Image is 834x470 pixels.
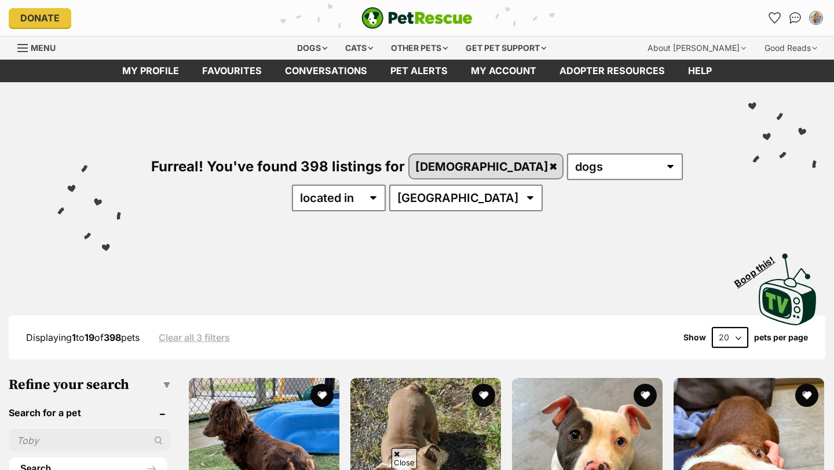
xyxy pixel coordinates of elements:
[807,9,825,27] button: My account
[9,429,170,451] input: Toby
[759,254,817,325] img: PetRescue TV logo
[104,332,121,343] strong: 398
[795,384,818,407] button: favourite
[9,407,170,418] header: Search for a pet
[310,384,334,407] button: favourite
[786,9,804,27] a: Conversations
[472,384,495,407] button: favourite
[273,60,379,82] a: conversations
[9,8,71,28] a: Donate
[765,9,825,27] ul: Account quick links
[26,332,140,343] span: Displaying to of pets
[548,60,676,82] a: Adopter resources
[9,377,170,393] h3: Refine your search
[810,12,822,24] img: Chloe profile pic
[458,36,554,60] div: Get pet support
[789,12,802,24] img: chat-41dd97257d64d25036548639549fe6c8038ab92f7586957e7f3b1b290dea8141.svg
[634,384,657,407] button: favourite
[459,60,548,82] a: My account
[289,36,335,60] div: Dogs
[85,332,94,343] strong: 19
[151,158,405,175] span: Furreal! You've found 398 listings for
[17,36,64,57] a: Menu
[392,448,417,468] span: Close
[337,36,381,60] div: Cats
[72,332,76,343] strong: 1
[159,332,230,343] a: Clear all 3 filters
[676,60,723,82] a: Help
[639,36,754,60] div: About [PERSON_NAME]
[111,60,191,82] a: My profile
[756,36,825,60] div: Good Reads
[379,60,459,82] a: Pet alerts
[361,7,473,29] a: PetRescue
[683,333,706,342] span: Show
[191,60,273,82] a: Favourites
[754,333,808,342] label: pets per page
[31,43,56,53] span: Menu
[759,243,817,328] a: Boop this!
[765,9,784,27] a: Favourites
[733,247,786,289] span: Boop this!
[383,36,456,60] div: Other pets
[361,7,473,29] img: logo-e224e6f780fb5917bec1dbf3a21bbac754714ae5b6737aabdf751b685950b380.svg
[409,155,562,178] a: [DEMOGRAPHIC_DATA]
